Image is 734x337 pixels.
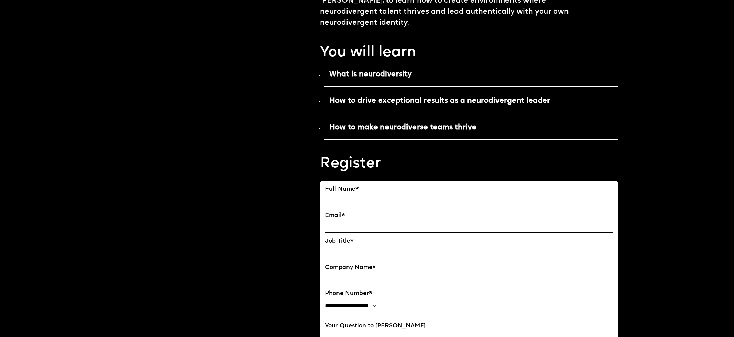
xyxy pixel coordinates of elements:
strong: How to make neurodiverse teams thrive [329,124,476,131]
label: Full Name [325,186,613,193]
strong: What is neurodiversity [329,71,412,78]
label: Company Name [325,264,613,271]
label: Your Question to [PERSON_NAME] [325,323,613,329]
strong: How to drive exceptional results as a neurodivergent leader [329,97,550,105]
p: Register [320,153,618,174]
label: Phone Number [325,290,613,297]
label: Email [325,212,613,219]
label: Job Title [325,238,613,245]
p: You will learn [320,42,618,63]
